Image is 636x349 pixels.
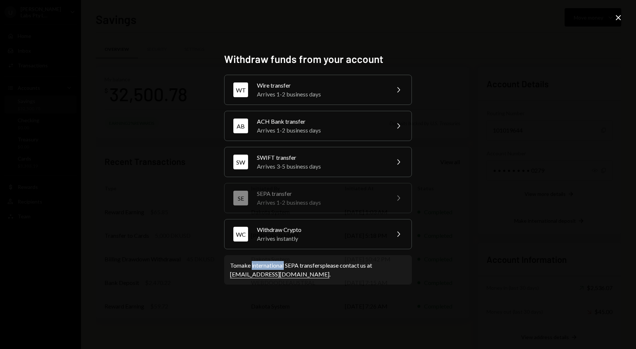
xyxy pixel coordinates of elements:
button: SWSWIFT transferArrives 3-5 business days [224,147,412,177]
button: ABACH Bank transferArrives 1-2 business days [224,111,412,141]
div: SWIFT transfer [257,153,385,162]
div: Arrives 1-2 business days [257,90,385,99]
div: Wire transfer [257,81,385,90]
button: WCWithdraw CryptoArrives instantly [224,219,412,249]
div: ACH Bank transfer [257,117,385,126]
div: Arrives 1-2 business days [257,198,385,207]
div: To make international SEPA transfers please contact us at . [230,261,406,279]
h2: Withdraw funds from your account [224,52,412,66]
div: WT [233,82,248,97]
div: SE [233,191,248,205]
button: WTWire transferArrives 1-2 business days [224,75,412,105]
a: [EMAIL_ADDRESS][DOMAIN_NAME] [230,271,329,278]
div: Arrives instantly [257,234,385,243]
div: SEPA transfer [257,189,385,198]
div: Arrives 3-5 business days [257,162,385,171]
div: Arrives 1-2 business days [257,126,385,135]
button: SESEPA transferArrives 1-2 business days [224,183,412,213]
div: SW [233,155,248,169]
div: AB [233,119,248,133]
div: WC [233,227,248,242]
div: Withdraw Crypto [257,225,385,234]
